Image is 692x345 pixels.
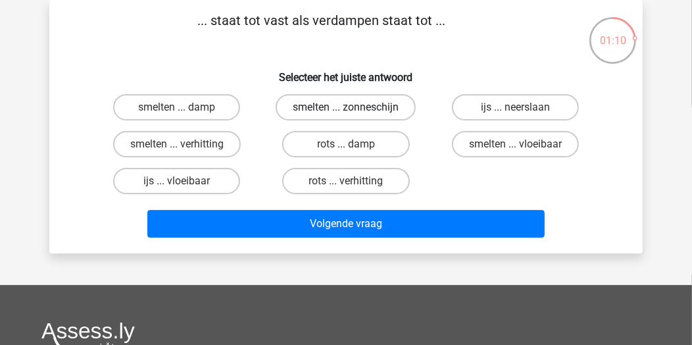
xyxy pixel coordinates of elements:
[147,210,545,238] button: Volgende vraag
[282,131,409,157] label: rots ... damp
[113,94,240,120] label: smelten ... damp
[282,168,409,194] label: rots ... verhitting
[588,16,637,49] div: 01:10
[276,94,416,120] label: smelten ... zonneschijn
[70,61,622,84] h6: Selecteer het juiste antwoord
[113,131,241,157] label: smelten ... verhitting
[113,168,240,194] label: ijs ... vloeibaar
[452,131,579,157] label: smelten ... vloeibaar
[70,11,572,50] p: ... staat tot vast als verdampen staat tot ...
[452,94,579,120] label: ijs ... neerslaan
